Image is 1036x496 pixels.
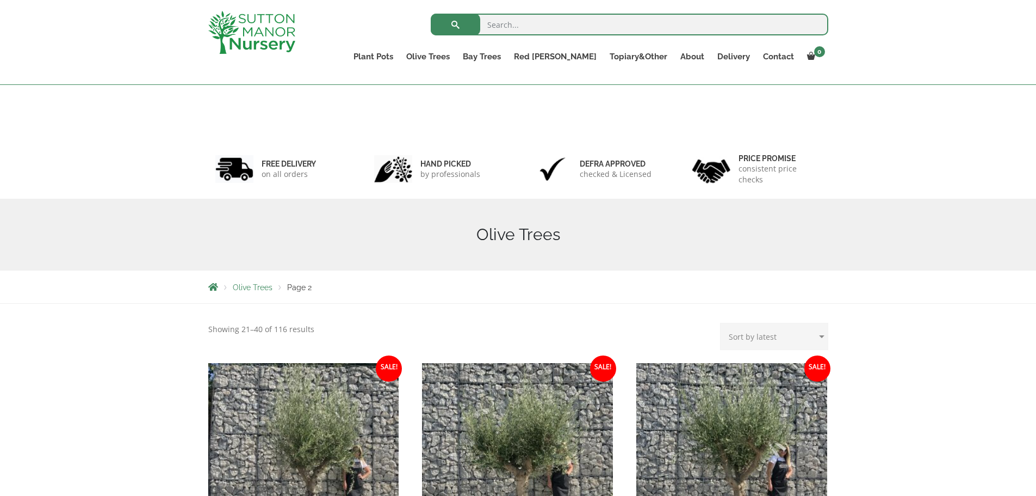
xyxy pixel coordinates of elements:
img: 4.jpg [692,152,730,186]
a: Olive Trees [233,283,272,292]
img: 1.jpg [215,155,253,183]
span: Sale! [376,356,402,382]
img: 2.jpg [374,155,412,183]
a: Bay Trees [456,49,507,64]
h6: hand picked [420,159,480,169]
input: Search... [431,14,828,35]
nav: Breadcrumbs [208,283,828,291]
img: 3.jpg [533,155,572,183]
h1: Olive Trees [208,225,828,244]
img: logo [208,11,295,54]
a: Delivery [711,49,756,64]
h6: Defra approved [580,159,652,169]
span: Sale! [590,356,616,382]
span: 0 [814,46,825,57]
a: Red [PERSON_NAME] [507,49,603,64]
a: 0 [801,49,828,64]
span: Page 2 [287,283,312,292]
h6: FREE DELIVERY [262,159,316,169]
a: Topiary&Other [603,49,674,64]
p: Showing 21–40 of 116 results [208,323,314,336]
a: About [674,49,711,64]
p: checked & Licensed [580,169,652,180]
p: by professionals [420,169,480,180]
a: Plant Pots [347,49,400,64]
p: on all orders [262,169,316,180]
select: Shop order [720,323,828,350]
span: Sale! [804,356,830,382]
a: Contact [756,49,801,64]
a: Olive Trees [400,49,456,64]
h6: Price promise [739,154,821,163]
p: consistent price checks [739,163,821,185]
